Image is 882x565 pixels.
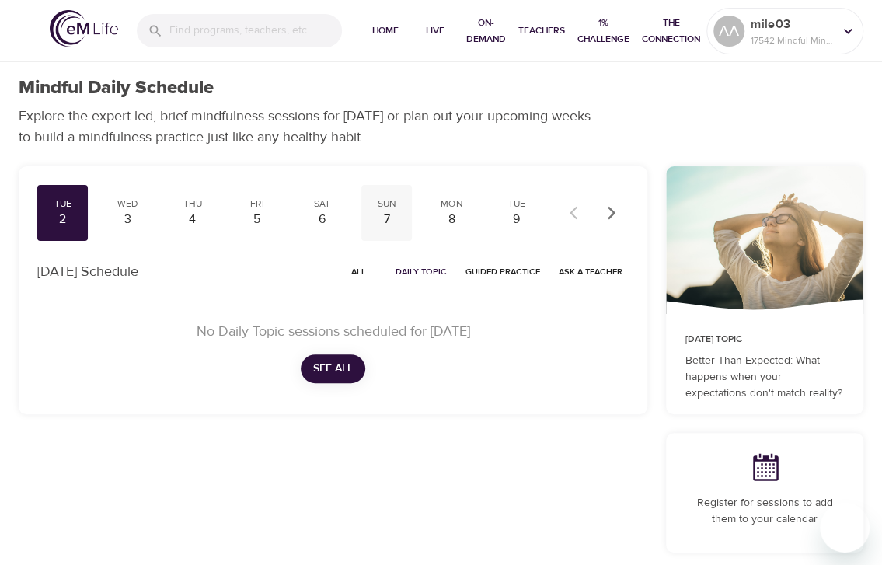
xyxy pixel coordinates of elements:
[340,264,377,279] span: All
[685,333,845,347] p: [DATE] Topic
[577,15,629,47] span: 1% Challenge
[313,359,353,378] span: See All
[642,15,700,47] span: The Connection
[367,23,404,39] span: Home
[56,321,610,342] p: No Daily Topic sessions scheduled for [DATE]
[301,354,365,383] button: See All
[417,23,454,39] span: Live
[19,77,214,99] h1: Mindful Daily Schedule
[559,264,622,279] span: Ask a Teacher
[497,211,535,228] div: 9
[518,23,565,39] span: Teachers
[396,264,447,279] span: Daily Topic
[432,211,470,228] div: 8
[751,15,833,33] p: mile03
[368,211,406,228] div: 7
[19,106,601,148] p: Explore the expert-led, brief mindfulness sessions for [DATE] or plan out your upcoming weeks to ...
[173,211,211,228] div: 4
[465,264,540,279] span: Guided Practice
[303,211,341,228] div: 6
[497,197,535,211] div: Tue
[108,211,146,228] div: 3
[751,33,833,47] p: 17542 Mindful Minutes
[108,197,146,211] div: Wed
[820,503,870,553] iframe: Button to launch messaging window
[685,353,845,402] p: Better Than Expected: What happens when your expectations don't match reality?
[44,197,82,211] div: Tue
[713,16,744,47] div: AA
[685,495,845,528] p: Register for sessions to add them to your calendar
[553,260,629,284] button: Ask a Teacher
[389,260,453,284] button: Daily Topic
[333,260,383,284] button: All
[173,197,211,211] div: Thu
[238,197,276,211] div: Fri
[169,14,342,47] input: Find programs, teachers, etc...
[432,197,470,211] div: Mon
[44,211,82,228] div: 2
[50,10,118,47] img: logo
[368,197,406,211] div: Sun
[303,197,341,211] div: Sat
[466,15,506,47] span: On-Demand
[238,211,276,228] div: 5
[37,261,138,282] p: [DATE] Schedule
[459,260,546,284] button: Guided Practice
